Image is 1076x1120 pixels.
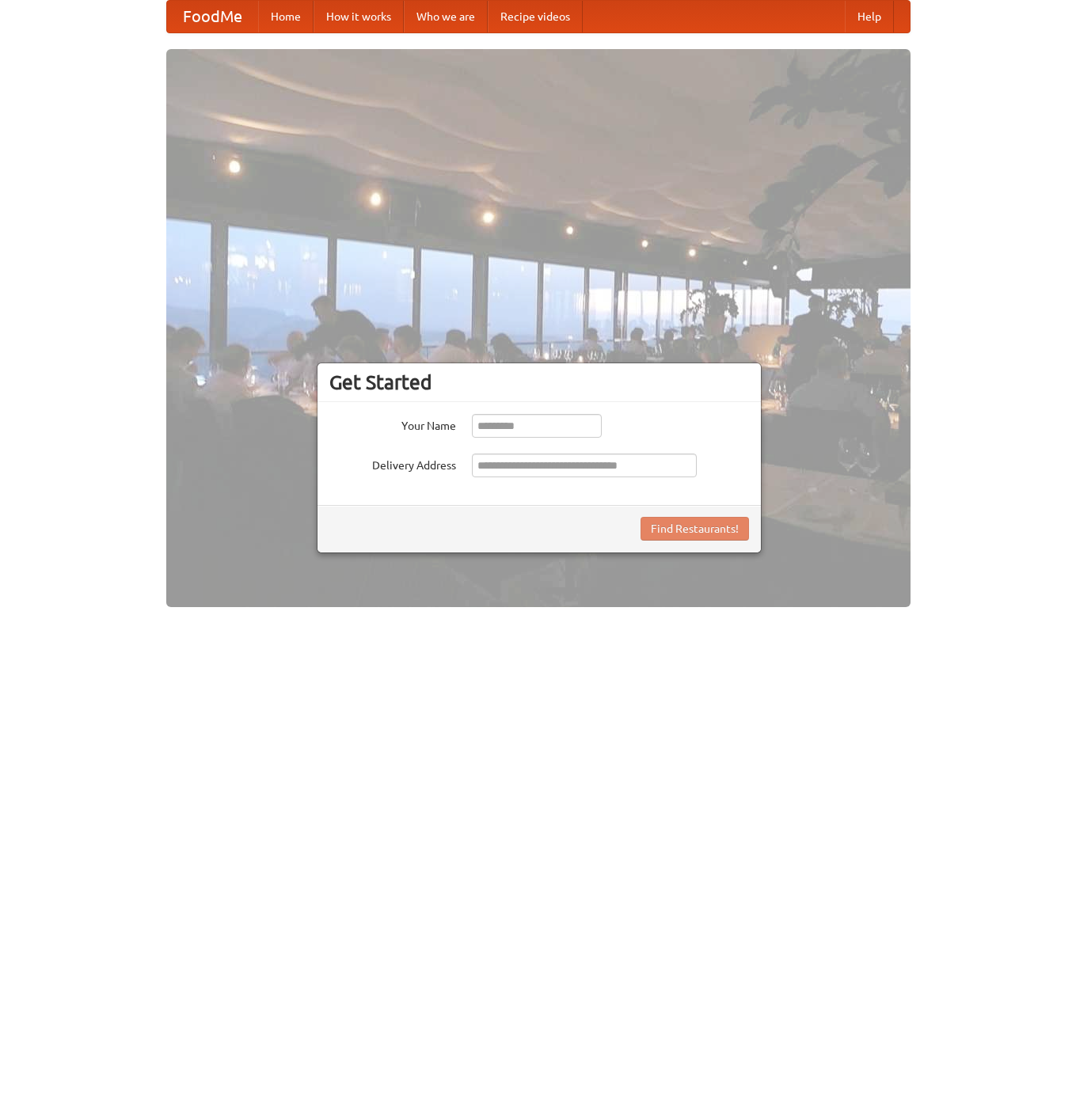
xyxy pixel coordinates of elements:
[329,370,749,394] h3: Get Started
[404,1,488,32] a: Who we are
[329,454,456,473] label: Delivery Address
[488,1,583,32] a: Recipe videos
[258,1,314,32] a: Home
[329,414,456,434] label: Your Name
[845,1,894,32] a: Help
[167,1,258,32] a: FoodMe
[641,517,749,541] button: Find Restaurants!
[314,1,404,32] a: How it works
